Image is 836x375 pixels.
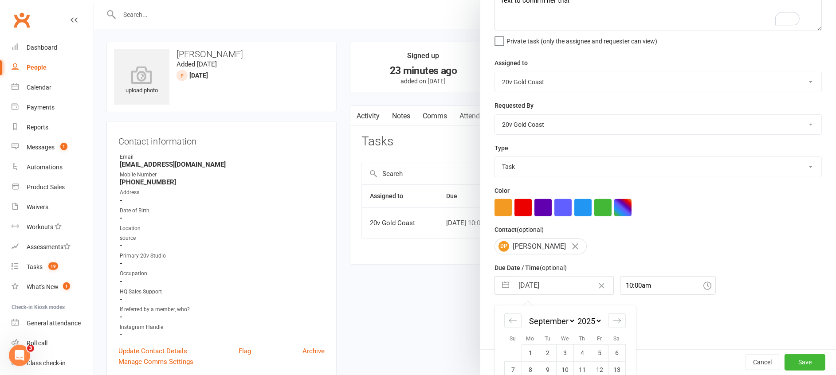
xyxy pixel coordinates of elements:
div: Product Sales [27,184,65,191]
button: Cancel [746,354,779,370]
a: Clubworx [11,9,33,31]
a: Assessments [12,237,94,257]
small: Mo [526,336,534,342]
td: Thursday, September 4, 2025 [573,344,591,361]
small: Tu [545,336,550,342]
div: Waivers [27,203,48,211]
span: 19 [48,262,58,270]
a: Automations [12,157,94,177]
a: Product Sales [12,177,94,197]
a: General attendance kiosk mode [12,313,94,333]
a: Roll call [12,333,94,353]
small: Fr [597,336,602,342]
span: DP [498,241,509,252]
div: What's New [27,283,59,290]
div: General attendance [27,320,81,327]
span: Private task (only the assignee and requester can view) [506,35,657,45]
div: Move forward to switch to the next month. [608,313,626,328]
td: Friday, September 5, 2025 [591,344,608,361]
span: 1 [63,282,70,290]
small: (optional) [517,226,544,233]
small: Th [579,336,585,342]
td: Wednesday, September 3, 2025 [556,344,573,361]
label: Color [495,186,510,195]
a: People [12,58,94,78]
td: Saturday, September 6, 2025 [608,344,625,361]
label: Type [495,143,508,153]
div: Automations [27,164,63,171]
div: Move backward to switch to the previous month. [504,313,522,328]
a: Workouts [12,217,94,237]
div: Roll call [27,340,47,347]
small: Su [510,336,516,342]
label: Email preferences [495,303,546,313]
div: Assessments [27,243,71,250]
div: People [27,64,47,71]
a: Dashboard [12,38,94,58]
div: Tasks [27,263,43,270]
div: Messages [27,144,55,151]
div: Class check-in [27,359,66,367]
a: Waivers [12,197,94,217]
button: Clear Date [594,277,609,294]
div: Workouts [27,223,53,230]
a: Tasks 19 [12,257,94,277]
div: Payments [27,104,55,111]
label: Assigned to [495,58,528,68]
div: [PERSON_NAME] [495,238,587,254]
label: Contact [495,225,544,234]
small: We [561,336,569,342]
label: Due Date / Time [495,263,567,273]
a: Reports [12,117,94,137]
a: Class kiosk mode [12,353,94,373]
div: Dashboard [27,44,57,51]
td: Monday, September 1, 2025 [522,344,539,361]
a: Messages 1 [12,137,94,157]
small: Sa [613,336,620,342]
a: Payments [12,98,94,117]
span: 1 [60,143,67,150]
small: (optional) [540,264,567,271]
span: 3 [27,345,34,352]
div: Reports [27,124,48,131]
td: Tuesday, September 2, 2025 [539,344,556,361]
label: Requested By [495,101,534,110]
button: Save [785,354,825,370]
div: Calendar [27,84,51,91]
a: Calendar [12,78,94,98]
iframe: Intercom live chat [9,345,30,366]
a: What's New1 [12,277,94,297]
